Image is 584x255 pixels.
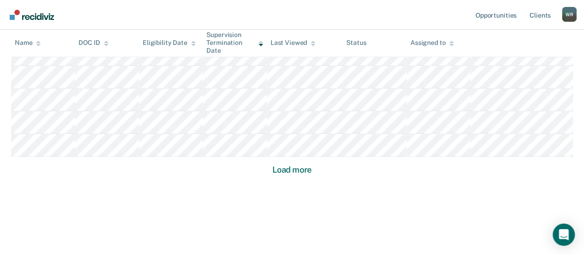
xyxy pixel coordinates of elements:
div: Assigned to [410,39,454,47]
div: Supervision Termination Date [206,31,263,55]
div: Status [346,39,366,47]
img: Recidiviz [10,10,54,20]
div: Eligibility Date [143,39,196,47]
div: Open Intercom Messenger [553,224,575,246]
div: Name [15,39,41,47]
button: Load more [270,164,314,175]
div: Last Viewed [271,39,315,47]
div: W R [562,7,577,22]
button: Profile dropdown button [562,7,577,22]
div: DOC ID [78,39,108,47]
